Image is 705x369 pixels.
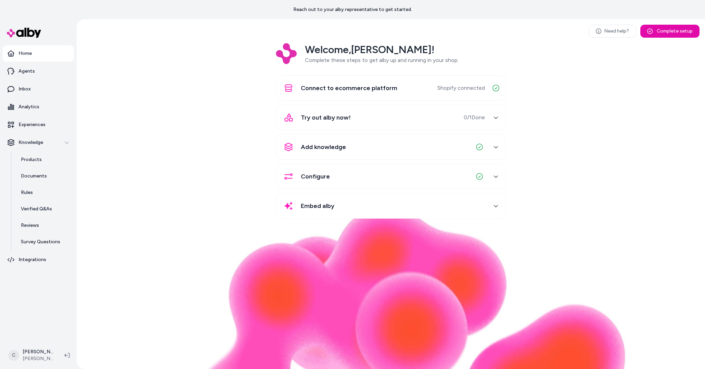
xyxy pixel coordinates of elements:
span: Try out alby now! [301,113,351,122]
h2: Welcome, [PERSON_NAME] ! [305,43,459,56]
button: C[PERSON_NAME][PERSON_NAME] Prod [4,344,59,366]
button: Complete setup [640,25,700,38]
button: Embed alby [280,198,501,214]
span: [PERSON_NAME] Prod [23,355,53,362]
a: Products [14,151,74,168]
p: Products [21,156,42,163]
p: Verified Q&As [21,206,52,212]
p: Inbox [18,86,31,93]
a: Home [3,45,74,62]
p: Survey Questions [21,238,60,245]
p: Documents [21,173,47,180]
p: Agents [18,68,35,75]
p: Knowledge [18,139,43,146]
button: Connect to ecommerce platformShopify connected [280,80,501,96]
img: Logo [276,43,297,64]
p: Analytics [18,103,39,110]
a: Survey Questions [14,234,74,250]
img: alby Bubble [155,206,626,369]
span: Connect to ecommerce platform [301,83,397,93]
a: Inbox [3,81,74,97]
a: Rules [14,184,74,201]
button: Add knowledge [280,139,501,155]
img: alby Logo [7,28,41,38]
span: Configure [301,172,330,181]
a: Documents [14,168,74,184]
a: Verified Q&As [14,201,74,217]
a: Agents [3,63,74,79]
span: 0 / 1 Done [464,113,485,122]
button: Knowledge [3,134,74,151]
span: Add knowledge [301,142,346,152]
button: Configure [280,168,501,185]
a: Analytics [3,99,74,115]
span: Complete these steps to get alby up and running in your shop. [305,57,459,63]
p: [PERSON_NAME] [23,348,53,355]
p: Integrations [18,256,46,263]
p: Reviews [21,222,39,229]
p: Reach out to your alby representative to get started. [293,6,412,13]
span: C [8,350,19,361]
a: Reviews [14,217,74,234]
span: Shopify connected [437,84,485,92]
a: Experiences [3,116,74,133]
span: Embed alby [301,201,334,211]
p: Rules [21,189,33,196]
button: Try out alby now!0/1Done [280,109,501,126]
p: Home [18,50,32,57]
a: Need help? [589,25,636,38]
p: Experiences [18,121,46,128]
a: Integrations [3,251,74,268]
